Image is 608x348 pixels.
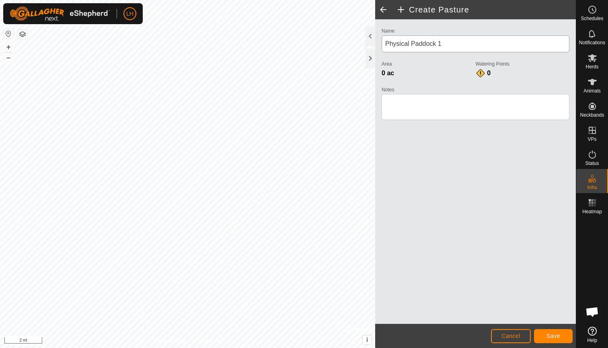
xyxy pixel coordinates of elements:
label: Area [382,60,475,68]
span: Infra [587,185,597,190]
span: i [366,336,368,343]
a: Help [576,323,608,346]
label: Notes [382,86,569,93]
span: Herds [585,64,598,69]
button: Map Layers [18,29,27,39]
button: Save [534,329,573,343]
span: Notifications [579,40,605,45]
span: Animals [583,89,601,93]
span: Schedules [581,16,603,21]
label: Name [382,27,569,35]
button: i [363,336,372,344]
span: 0 [487,70,491,76]
span: Neckbands [580,113,604,117]
a: Open chat [580,300,604,324]
button: – [4,53,13,62]
span: 0 ac [382,70,394,76]
label: Watering Points [476,60,569,68]
span: Cancel [501,333,520,339]
span: Help [587,338,597,343]
button: Cancel [491,329,531,343]
a: Privacy Policy [156,338,186,345]
span: VPs [587,137,596,142]
h2: Create Pasture [396,5,576,14]
span: Heatmap [582,209,602,214]
button: Reset Map [4,29,13,39]
button: + [4,42,13,52]
span: Status [585,161,599,166]
span: LH [126,10,134,18]
a: Contact Us [195,338,219,345]
span: Save [546,333,560,339]
img: Gallagher Logo [10,6,110,21]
